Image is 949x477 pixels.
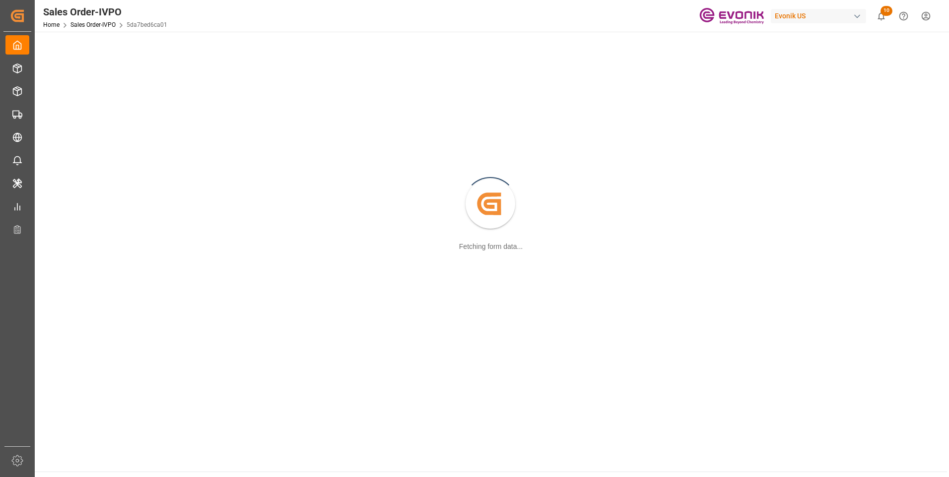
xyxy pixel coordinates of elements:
[870,5,892,27] button: show 10 new notifications
[771,6,870,25] button: Evonik US
[699,7,764,25] img: Evonik-brand-mark-Deep-Purple-RGB.jpeg_1700498283.jpeg
[881,6,892,16] span: 10
[43,21,60,28] a: Home
[771,9,866,23] div: Evonik US
[459,241,523,252] div: Fetching form data...
[70,21,116,28] a: Sales Order-IVPO
[892,5,915,27] button: Help Center
[43,4,167,19] div: Sales Order-IVPO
